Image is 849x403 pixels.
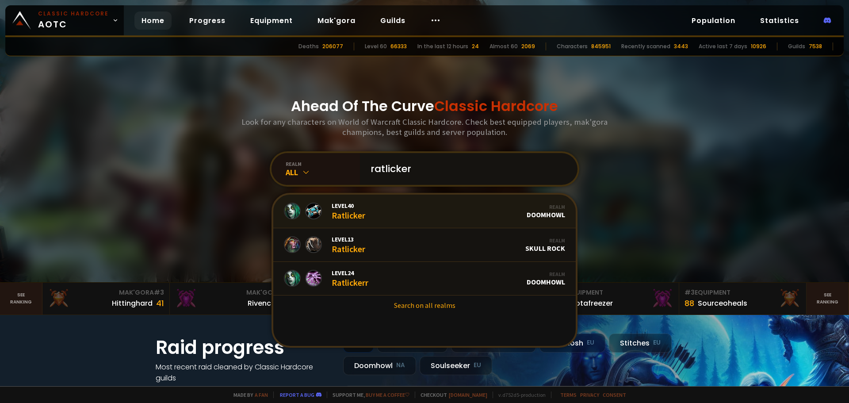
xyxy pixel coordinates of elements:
a: a fan [255,391,268,398]
h4: Most recent raid cleaned by Classic Hardcore guilds [156,361,333,384]
div: 24 [472,42,479,50]
div: Soulseeker [420,356,492,375]
span: Classic Hardcore [434,96,558,116]
a: Level24RatlickerrRealmDoomhowl [273,262,576,296]
span: # 3 [685,288,695,297]
div: 845951 [591,42,611,50]
div: Realm [527,203,565,210]
a: Mak'gora [310,12,363,30]
a: Population [685,12,742,30]
div: 7538 [809,42,822,50]
input: Search a character... [365,153,567,185]
div: Notafreezer [570,298,613,309]
div: Doomhowl [527,203,565,219]
h1: Raid progress [156,334,333,361]
div: Deaths [298,42,319,50]
div: Equipment [557,288,673,297]
div: Ratlickerr [332,269,368,288]
a: Consent [603,391,626,398]
a: Terms [560,391,577,398]
a: Level40RatlickerRealmDoomhowl [273,195,576,228]
div: Nek'Rosh [539,334,605,353]
a: Seeranking [807,283,849,315]
div: Active last 7 days [699,42,747,50]
div: Stitches [609,334,672,353]
a: Search on all realms [273,296,576,315]
a: #3Equipment88Sourceoheals [679,283,807,315]
span: Level 24 [332,269,368,277]
a: Guilds [373,12,413,30]
a: Equipment [243,12,300,30]
a: Classic HardcoreAOTC [5,5,124,35]
a: Report a bug [280,391,314,398]
div: 88 [685,297,694,309]
a: See all progress [156,384,213,394]
h1: Ahead Of The Curve [291,96,558,117]
div: Level 60 [365,42,387,50]
div: 41 [156,297,164,309]
a: Statistics [753,12,806,30]
div: Doomhowl [343,356,416,375]
span: v. d752d5 - production [493,391,546,398]
div: Realm [525,237,565,244]
div: 2069 [521,42,535,50]
div: Guilds [788,42,805,50]
a: Buy me a coffee [366,391,409,398]
span: AOTC [38,10,109,31]
small: EU [587,338,594,347]
a: Progress [182,12,233,30]
a: Mak'Gora#2Rivench100 [170,283,297,315]
a: Level13RatlickerRealmSkull Rock [273,228,576,262]
div: Equipment [685,288,801,297]
div: Skull Rock [525,237,565,253]
small: EU [474,361,481,370]
span: Checkout [415,391,487,398]
span: Support me, [327,391,409,398]
span: # 3 [154,288,164,297]
span: Made by [228,391,268,398]
div: realm [286,161,360,167]
div: Rivench [248,298,275,309]
a: #2Equipment88Notafreezer [552,283,679,315]
div: Recently scanned [621,42,670,50]
small: Classic Hardcore [38,10,109,18]
div: Ratlicker [332,235,365,254]
small: EU [653,338,661,347]
span: Level 13 [332,235,365,243]
div: 206077 [322,42,343,50]
div: Mak'Gora [175,288,291,297]
span: Level 40 [332,202,365,210]
div: 10926 [751,42,766,50]
div: Realm [527,271,565,277]
div: Hittinghard [112,298,153,309]
a: Home [134,12,172,30]
div: All [286,167,360,177]
div: Sourceoheals [698,298,747,309]
div: Mak'Gora [48,288,164,297]
div: 66333 [390,42,407,50]
div: Almost 60 [490,42,518,50]
div: Doomhowl [527,271,565,286]
div: In the last 12 hours [417,42,468,50]
h3: Look for any characters on World of Warcraft Classic Hardcore. Check best equipped players, mak'g... [238,117,611,137]
small: NA [396,361,405,370]
a: Privacy [580,391,599,398]
a: Mak'Gora#3Hittinghard41 [42,283,170,315]
div: Characters [557,42,588,50]
a: [DOMAIN_NAME] [449,391,487,398]
div: Ratlicker [332,202,365,221]
div: 3443 [674,42,688,50]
